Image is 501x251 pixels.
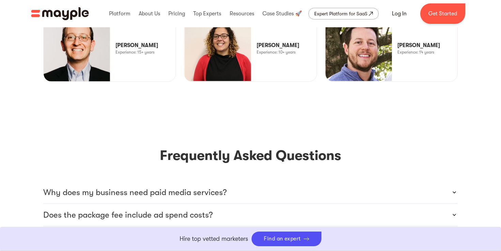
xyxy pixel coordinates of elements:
[116,49,154,55] p: Experience: 15+ years
[43,146,458,165] h3: Frequently Asked Questions
[384,5,415,22] a: Log In
[43,209,213,220] p: Does the package fee include ad spend costs?
[308,8,379,19] a: Expert Platform for SaaS
[167,3,187,25] div: Pricing
[116,41,158,49] p: [PERSON_NAME]
[257,41,299,49] p: [PERSON_NAME]
[228,3,256,25] div: Resources
[397,41,440,49] p: [PERSON_NAME]
[420,3,465,24] a: Get Started
[257,49,295,55] p: Experience: 10+ years
[31,7,89,20] a: home
[264,236,301,242] div: Find an expert
[137,3,162,25] div: About Us
[107,3,132,25] div: Platform
[192,3,223,25] div: Top Experts
[397,49,434,55] p: Experience: 14 years
[378,172,501,251] iframe: Chat Widget
[43,187,227,198] p: Why does my business need paid media services?
[180,234,248,243] p: Hire top vetted marketers
[31,7,89,20] img: Mayple logo
[314,10,367,18] div: Expert Platform for SaaS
